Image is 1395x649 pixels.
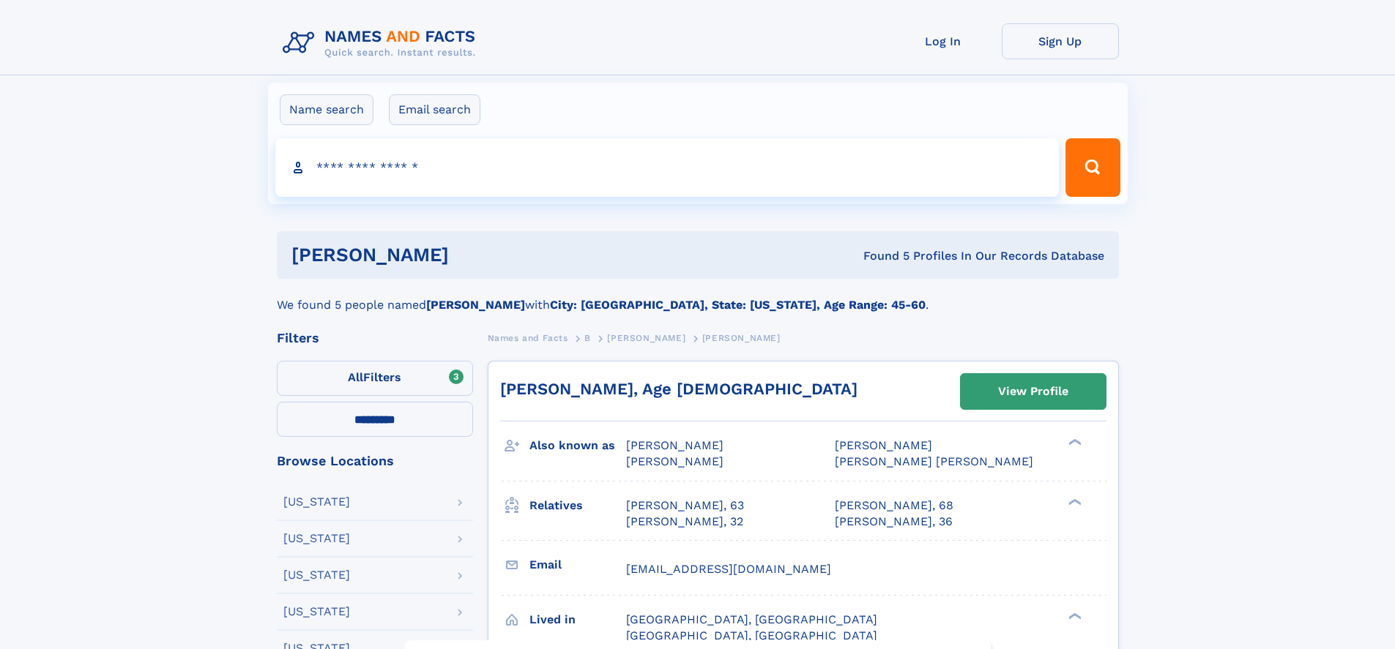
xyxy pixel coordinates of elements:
[835,454,1033,468] span: [PERSON_NAME] [PERSON_NAME]
[277,454,473,468] div: Browse Locations
[961,374,1106,409] a: View Profile
[584,333,591,343] span: B
[656,248,1104,264] div: Found 5 Profiles In Our Records Database
[885,23,1002,59] a: Log In
[283,569,350,581] div: [US_STATE]
[626,612,877,626] span: [GEOGRAPHIC_DATA], [GEOGRAPHIC_DATA]
[277,361,473,396] label: Filters
[626,498,744,514] a: [PERSON_NAME], 63
[500,380,858,398] a: [PERSON_NAME], Age [DEMOGRAPHIC_DATA]
[626,438,723,452] span: [PERSON_NAME]
[1065,497,1082,506] div: ❯
[529,607,626,632] h3: Lived in
[280,94,373,125] label: Name search
[283,496,350,508] div: [US_STATE]
[1065,438,1082,447] div: ❯
[550,298,926,312] b: City: [GEOGRAPHIC_DATA], State: [US_STATE], Age Range: 45-60
[426,298,525,312] b: [PERSON_NAME]
[626,629,877,642] span: [GEOGRAPHIC_DATA], [GEOGRAPHIC_DATA]
[584,329,591,347] a: B
[835,438,932,452] span: [PERSON_NAME]
[607,329,685,347] a: [PERSON_NAME]
[529,433,626,458] h3: Also known as
[283,533,350,544] div: [US_STATE]
[626,562,831,576] span: [EMAIL_ADDRESS][DOMAIN_NAME]
[702,333,781,343] span: [PERSON_NAME]
[291,246,656,264] h1: [PERSON_NAME]
[275,138,1060,197] input: search input
[626,514,743,530] a: [PERSON_NAME], 32
[626,454,723,468] span: [PERSON_NAME]
[277,23,488,63] img: Logo Names and Facts
[998,375,1068,408] div: View Profile
[283,606,350,618] div: [US_STATE]
[607,333,685,343] span: [PERSON_NAME]
[348,370,363,384] span: All
[529,493,626,518] h3: Relatives
[277,279,1119,314] div: We found 5 people named with .
[1065,611,1082,620] div: ❯
[488,329,568,347] a: Names and Facts
[835,514,953,530] a: [PERSON_NAME], 36
[277,331,473,345] div: Filters
[1065,138,1120,197] button: Search Button
[835,498,953,514] a: [PERSON_NAME], 68
[389,94,480,125] label: Email search
[529,552,626,577] h3: Email
[1002,23,1119,59] a: Sign Up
